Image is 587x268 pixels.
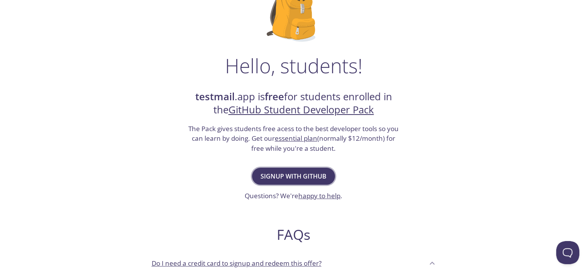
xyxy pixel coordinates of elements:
[261,171,326,182] span: Signup with GitHub
[245,191,342,201] h3: Questions? We're .
[145,226,442,243] h2: FAQs
[556,241,579,264] iframe: Help Scout Beacon - Open
[228,103,374,116] a: GitHub Student Developer Pack
[298,191,340,200] a: happy to help
[275,134,317,143] a: essential plan
[188,124,400,153] h3: The Pack gives students free acess to the best developer tools so you can learn by doing. Get our...
[195,90,235,103] strong: testmail
[265,90,284,103] strong: free
[252,168,335,185] button: Signup with GitHub
[188,90,400,117] h2: .app is for students enrolled in the
[225,54,362,77] h1: Hello, students!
